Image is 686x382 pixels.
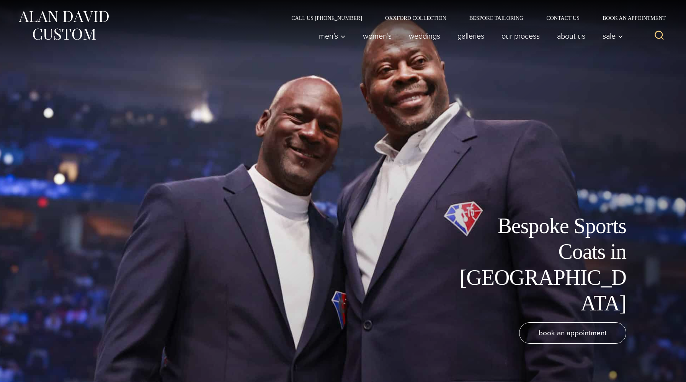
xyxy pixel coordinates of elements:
span: Sale [603,32,623,40]
a: Oxxford Collection [374,15,458,21]
a: Book an Appointment [591,15,668,21]
a: Contact Us [535,15,591,21]
a: book an appointment [519,322,626,344]
img: Alan David Custom [18,8,109,42]
a: Our Process [493,28,549,44]
span: book an appointment [539,327,607,338]
a: Women’s [354,28,400,44]
nav: Primary Navigation [310,28,627,44]
a: Galleries [449,28,493,44]
a: Call Us [PHONE_NUMBER] [280,15,374,21]
nav: Secondary Navigation [280,15,668,21]
h1: Bespoke Sports Coats in [GEOGRAPHIC_DATA] [454,213,626,316]
span: Men’s [319,32,346,40]
a: About Us [549,28,594,44]
a: weddings [400,28,449,44]
a: Bespoke Tailoring [458,15,535,21]
button: View Search Form [650,27,668,45]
